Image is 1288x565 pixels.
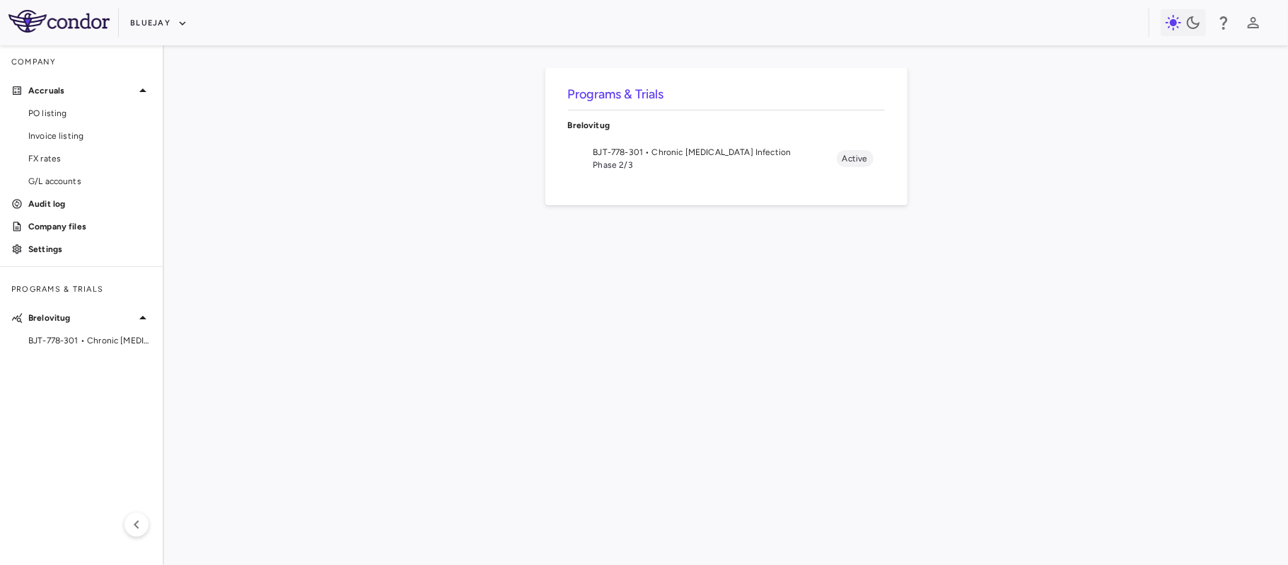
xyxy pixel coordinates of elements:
[28,198,151,210] p: Audit log
[28,175,151,188] span: G/L accounts
[28,107,151,120] span: PO listing
[28,130,151,142] span: Invoice listing
[593,159,837,171] span: Phase 2/3
[28,220,151,233] p: Company files
[130,12,187,35] button: Bluejay
[593,146,837,159] span: BJT-778-301 • Chronic [MEDICAL_DATA] Infection
[28,152,151,165] span: FX rates
[568,140,885,177] li: BJT-778-301 • Chronic [MEDICAL_DATA] InfectionPhase 2/3Active
[837,152,874,165] span: Active
[28,84,134,97] p: Accruals
[28,312,134,324] p: Brelovitug
[568,119,885,132] p: Brelovitug
[28,334,151,347] span: BJT-778-301 • Chronic [MEDICAL_DATA] Infection
[568,110,885,140] div: Brelovitug
[568,85,885,104] h6: Programs & Trials
[8,10,110,33] img: logo-full-SnFGN8VE.png
[28,243,151,256] p: Settings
